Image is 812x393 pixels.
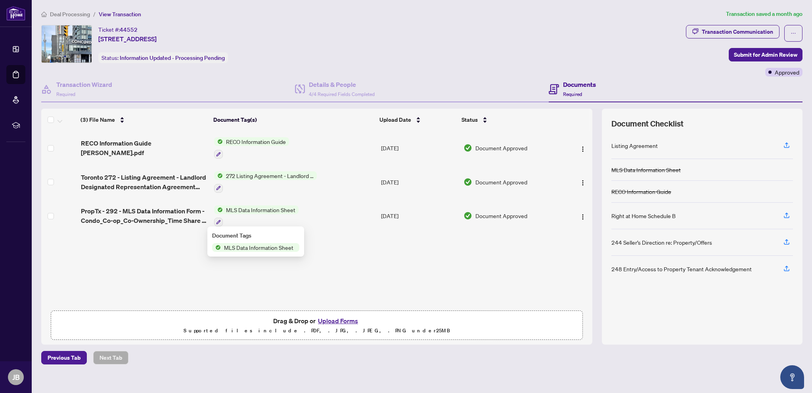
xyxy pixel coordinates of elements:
img: Status Icon [212,243,221,252]
span: Drag & Drop or [273,316,360,326]
span: 44552 [120,26,138,33]
li: / [93,10,96,19]
img: Logo [580,180,586,186]
article: Transaction saved a month ago [726,10,802,19]
button: Logo [576,209,589,222]
div: 248 Entry/Access to Property Tenant Acknowledgement [611,265,752,273]
span: Document Approved [475,178,527,186]
div: RECO Information Guide [611,187,671,196]
span: RECO Information Guide [223,137,289,146]
span: Previous Tab [48,351,80,364]
h4: Transaction Wizard [56,80,112,89]
td: [DATE] [378,165,460,199]
span: [STREET_ADDRESS] [98,34,157,44]
button: Logo [576,176,589,188]
div: MLS Data Information Sheet [611,165,681,174]
img: Logo [580,214,586,220]
span: PropTx - 292 - MLS Data Information Form - Condo_Co-op_Co-Ownership_Time Share - Lease_Sub-Lease.pdf [81,206,208,225]
span: Document Checklist [611,118,684,129]
button: Next Tab [93,351,128,364]
button: Open asap [780,365,804,389]
button: Submit for Admin Review [729,48,802,61]
span: 272 Listing Agreement - Landlord Designated Representation Agreement Authority to Offer for Lease [223,171,317,180]
span: RECO Information Guide [PERSON_NAME].pdf [81,138,208,157]
button: Upload Forms [316,316,360,326]
img: IMG-C12282173_1.jpg [42,25,92,63]
img: Document Status [463,211,472,220]
span: MLS Data Information Sheet [221,243,297,252]
button: Status IconMLS Data Information Sheet [214,205,299,227]
span: MLS Data Information Sheet [223,205,299,214]
div: Right at Home Schedule B [611,211,676,220]
img: Logo [580,146,586,152]
td: [DATE] [378,199,460,233]
div: Document Tags [212,231,299,240]
span: Approved [775,68,799,77]
span: Required [56,91,75,97]
div: Listing Agreement [611,141,658,150]
th: Upload Date [376,109,458,131]
span: Drag & Drop orUpload FormsSupported files include .PDF, .JPG, .JPEG, .PNG under25MB [51,311,582,340]
button: Transaction Communication [686,25,779,38]
span: JB [12,372,20,383]
img: Document Status [463,144,472,152]
span: View Transaction [99,11,141,18]
td: [DATE] [378,131,460,165]
button: Status Icon272 Listing Agreement - Landlord Designated Representation Agreement Authority to Offe... [214,171,317,193]
button: Previous Tab [41,351,87,364]
th: Document Tag(s) [210,109,376,131]
span: ellipsis [791,31,796,36]
span: Document Approved [475,211,527,220]
span: Required [563,91,582,97]
span: Upload Date [379,115,411,124]
span: Information Updated - Processing Pending [120,54,225,61]
span: Document Approved [475,144,527,152]
span: Toronto 272 - Listing Agreement - Landlord Designated Representation Agreement Authority to Offer... [81,173,208,192]
img: logo [6,6,25,21]
span: Status [462,115,478,124]
div: Status: [98,52,228,63]
h4: Details & People [309,80,375,89]
button: Status IconRECO Information Guide [214,137,289,159]
span: home [41,12,47,17]
div: 244 Seller’s Direction re: Property/Offers [611,238,712,247]
span: 4/4 Required Fields Completed [309,91,375,97]
th: Status [458,109,561,131]
span: Deal Processing [50,11,90,18]
p: Supported files include .PDF, .JPG, .JPEG, .PNG under 25 MB [56,326,578,335]
img: Status Icon [214,171,223,180]
button: Logo [576,142,589,154]
h4: Documents [563,80,596,89]
th: (3) File Name [77,109,210,131]
img: Status Icon [214,137,223,146]
span: (3) File Name [80,115,115,124]
img: Document Status [463,178,472,186]
div: Transaction Communication [702,25,773,38]
img: Status Icon [214,205,223,214]
div: Ticket #: [98,25,138,34]
span: Submit for Admin Review [734,48,797,61]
